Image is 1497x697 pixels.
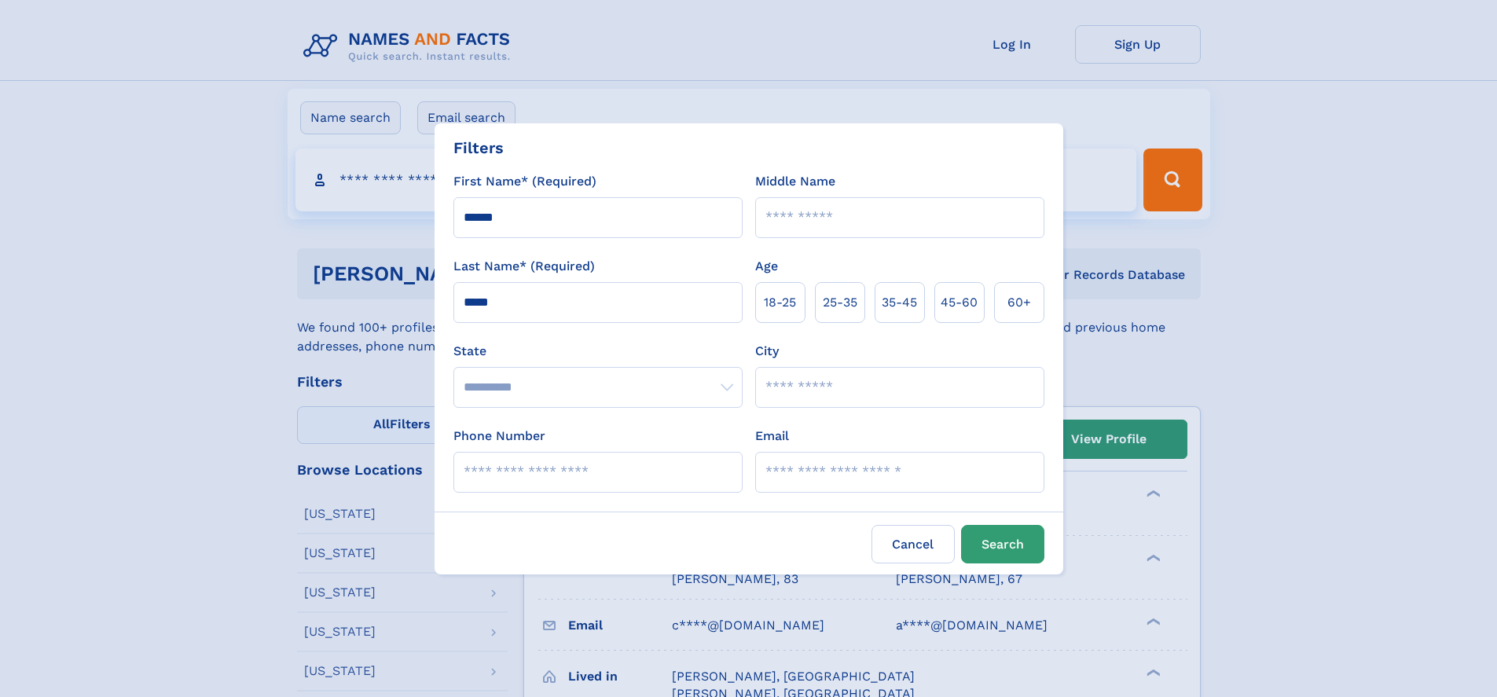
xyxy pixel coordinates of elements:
[755,342,779,361] label: City
[823,293,857,312] span: 25‑35
[453,136,504,160] div: Filters
[755,172,835,191] label: Middle Name
[755,257,778,276] label: Age
[453,427,545,446] label: Phone Number
[882,293,917,312] span: 35‑45
[453,342,743,361] label: State
[453,257,595,276] label: Last Name* (Required)
[755,427,789,446] label: Email
[1007,293,1031,312] span: 60+
[453,172,596,191] label: First Name* (Required)
[764,293,796,312] span: 18‑25
[941,293,978,312] span: 45‑60
[961,525,1044,563] button: Search
[871,525,955,563] label: Cancel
